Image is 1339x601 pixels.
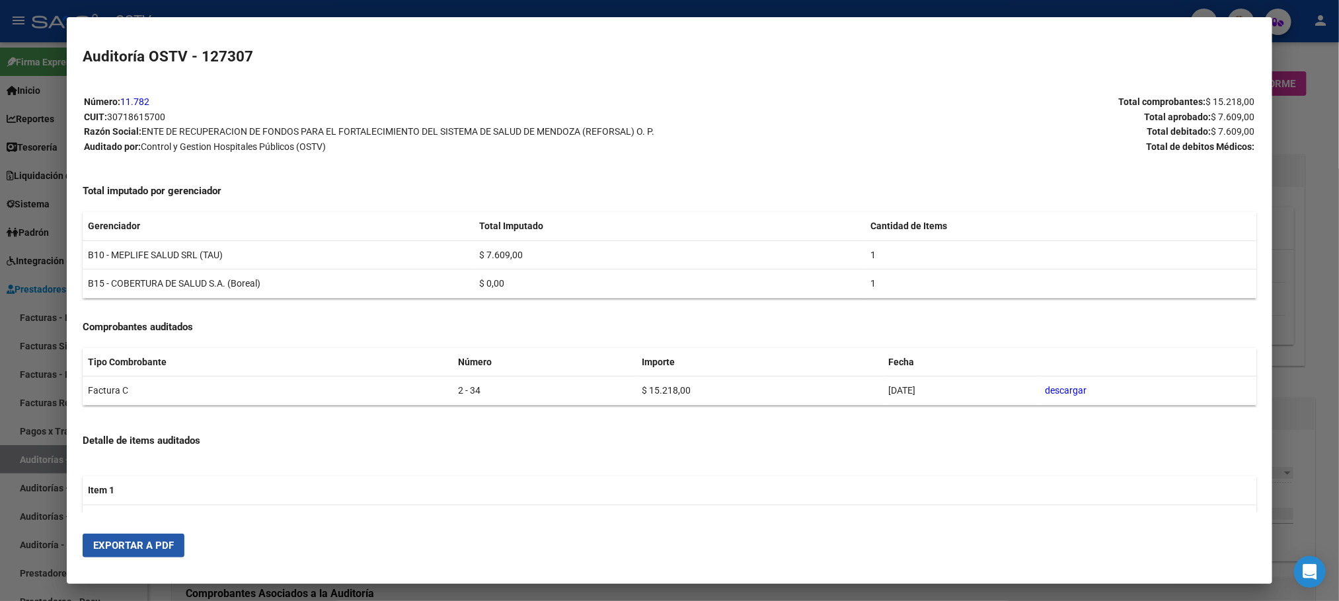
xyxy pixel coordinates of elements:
[1294,556,1326,588] div: Open Intercom Messenger
[83,320,1256,335] h4: Comprobantes auditados
[1211,126,1255,137] span: $ 7.609,00
[83,348,453,376] th: Tipo Combrobante
[636,376,883,406] td: $ 15.218,00
[884,376,1040,406] td: [DATE]
[83,269,474,299] td: B15 - COBERTURA DE SALUD S.A. (Boreal)
[474,269,865,299] td: $ 0,00
[93,540,174,551] span: Exportar a PDF
[141,126,654,137] span: ENTE DE RECUPERACION DE FONDOS PARA EL FORTALECIMIENTO DEL SISTEMA DE SALUD DE MENDOZA (REFORSAL)...
[453,348,636,376] th: Número
[453,376,636,406] td: 2 - 34
[83,184,1256,199] h4: Total imputado por gerenciador
[107,112,165,122] span: 30718615700
[1206,96,1255,107] span: $ 15.218,00
[865,212,1256,240] th: Cantidad de Items
[84,110,669,125] p: CUIT:
[120,96,149,107] a: 11.782
[141,141,326,152] span: Control y Gestion Hospitales Públicos (OSTV)
[88,512,664,527] p: Importe:
[83,534,184,557] button: Exportar a PDF
[88,485,114,495] strong: Item 1
[884,348,1040,376] th: Fecha
[670,139,1255,155] p: Total de debitos Médicos:
[474,212,865,240] th: Total Imputado
[670,124,1255,139] p: Total debitado:
[84,94,669,110] p: Número:
[675,512,1251,527] p: $ 7.609,00
[84,124,669,139] p: Razón Social:
[84,139,669,155] p: Auditado por:
[1045,385,1087,396] a: descargar
[83,376,453,406] td: Factura C
[83,212,474,240] th: Gerenciador
[83,240,474,269] td: B10 - MEPLIFE SALUD SRL (TAU)
[865,269,1256,299] td: 1
[865,240,1256,269] td: 1
[670,94,1255,110] p: Total comprobantes:
[83,46,1256,68] h2: Auditoría OSTV - 127307
[83,433,1256,448] h4: Detalle de items auditados
[670,110,1255,125] p: Total aprobado:
[474,240,865,269] td: $ 7.609,00
[636,348,883,376] th: Importe
[1211,112,1255,122] span: $ 7.609,00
